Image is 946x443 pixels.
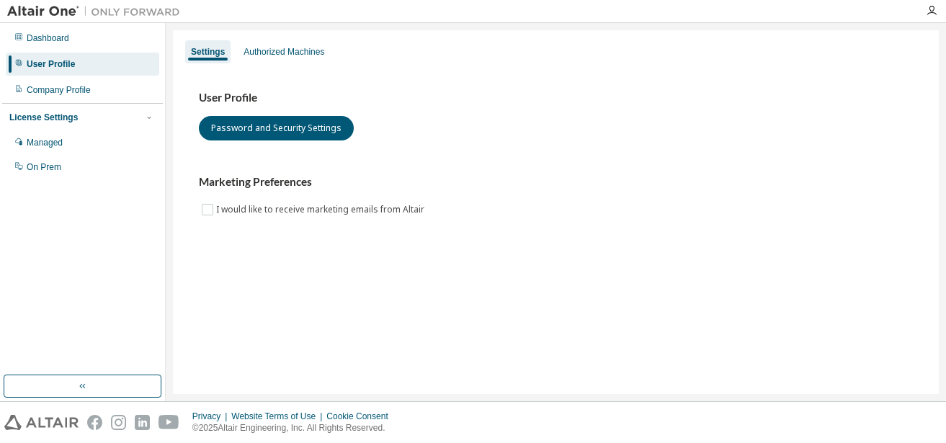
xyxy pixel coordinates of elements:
img: instagram.svg [111,415,126,430]
h3: Marketing Preferences [199,175,913,189]
div: On Prem [27,161,61,173]
h3: User Profile [199,91,913,105]
button: Password and Security Settings [199,116,354,140]
p: © 2025 Altair Engineering, Inc. All Rights Reserved. [192,422,397,434]
div: Dashboard [27,32,69,44]
div: Managed [27,137,63,148]
img: altair_logo.svg [4,415,79,430]
img: youtube.svg [159,415,179,430]
img: facebook.svg [87,415,102,430]
label: I would like to receive marketing emails from Altair [216,201,427,218]
div: Cookie Consent [326,411,396,422]
div: Authorized Machines [244,46,324,58]
div: License Settings [9,112,78,123]
div: Privacy [192,411,231,422]
div: Settings [191,46,225,58]
div: User Profile [27,58,75,70]
img: linkedin.svg [135,415,150,430]
img: Altair One [7,4,187,19]
div: Website Terms of Use [231,411,326,422]
div: Company Profile [27,84,91,96]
